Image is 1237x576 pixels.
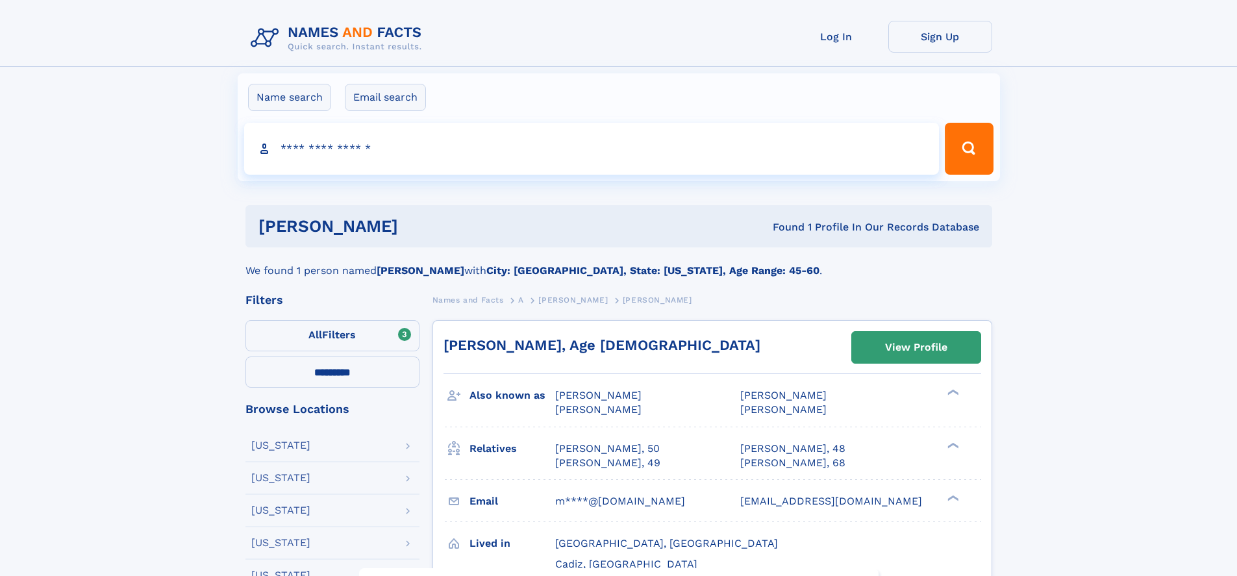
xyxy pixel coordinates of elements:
[740,456,845,470] a: [PERSON_NAME], 68
[740,403,827,416] span: [PERSON_NAME]
[245,320,419,351] label: Filters
[555,537,778,549] span: [GEOGRAPHIC_DATA], [GEOGRAPHIC_DATA]
[944,441,960,449] div: ❯
[555,558,697,570] span: Cadiz, [GEOGRAPHIC_DATA]
[345,84,426,111] label: Email search
[251,473,310,483] div: [US_STATE]
[444,337,760,353] a: [PERSON_NAME], Age [DEMOGRAPHIC_DATA]
[432,292,504,308] a: Names and Facts
[538,295,608,305] span: [PERSON_NAME]
[944,388,960,397] div: ❯
[555,442,660,456] a: [PERSON_NAME], 50
[518,292,524,308] a: A
[251,440,310,451] div: [US_STATE]
[248,84,331,111] label: Name search
[377,264,464,277] b: [PERSON_NAME]
[945,123,993,175] button: Search Button
[538,292,608,308] a: [PERSON_NAME]
[944,494,960,502] div: ❯
[469,490,555,512] h3: Email
[740,442,845,456] a: [PERSON_NAME], 48
[740,495,922,507] span: [EMAIL_ADDRESS][DOMAIN_NAME]
[585,220,979,234] div: Found 1 Profile In Our Records Database
[244,123,940,175] input: search input
[245,247,992,279] div: We found 1 person named with .
[555,389,642,401] span: [PERSON_NAME]
[245,294,419,306] div: Filters
[740,389,827,401] span: [PERSON_NAME]
[555,403,642,416] span: [PERSON_NAME]
[518,295,524,305] span: A
[469,532,555,555] h3: Lived in
[245,21,432,56] img: Logo Names and Facts
[245,403,419,415] div: Browse Locations
[784,21,888,53] a: Log In
[486,264,819,277] b: City: [GEOGRAPHIC_DATA], State: [US_STATE], Age Range: 45-60
[251,538,310,548] div: [US_STATE]
[251,505,310,516] div: [US_STATE]
[308,329,322,341] span: All
[623,295,692,305] span: [PERSON_NAME]
[469,438,555,460] h3: Relatives
[852,332,981,363] a: View Profile
[555,456,660,470] a: [PERSON_NAME], 49
[258,218,586,234] h1: [PERSON_NAME]
[888,21,992,53] a: Sign Up
[885,332,947,362] div: View Profile
[469,384,555,407] h3: Also known as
